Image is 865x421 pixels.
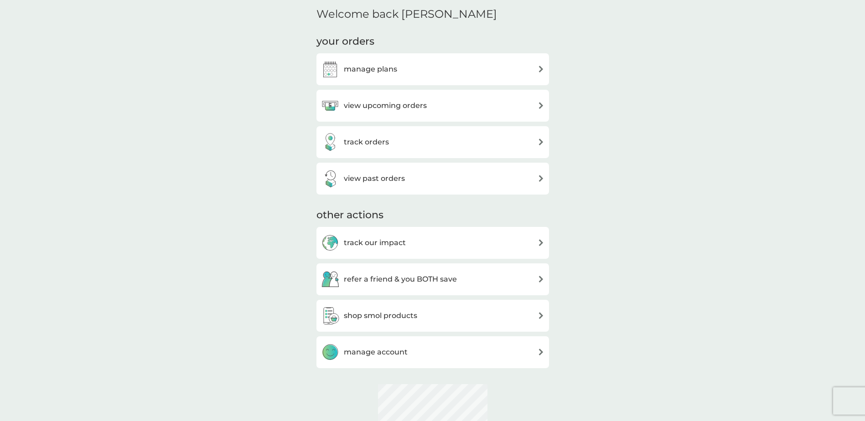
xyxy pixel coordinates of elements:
img: arrow right [538,276,544,282]
h2: Welcome back [PERSON_NAME] [316,8,497,21]
h3: shop smol products [344,310,417,322]
h3: other actions [316,208,383,222]
h3: your orders [316,35,374,49]
img: arrow right [538,66,544,72]
h3: manage plans [344,63,397,75]
h3: track our impact [344,237,406,249]
img: arrow right [538,312,544,319]
img: arrow right [538,175,544,182]
h3: refer a friend & you BOTH save [344,273,457,285]
h3: track orders [344,136,389,148]
img: arrow right [538,239,544,246]
img: arrow right [538,349,544,355]
h3: view upcoming orders [344,100,427,112]
h3: manage account [344,346,408,358]
h3: view past orders [344,173,405,185]
img: arrow right [538,139,544,145]
img: arrow right [538,102,544,109]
